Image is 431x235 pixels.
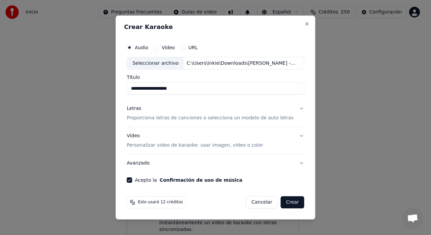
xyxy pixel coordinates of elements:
label: URL [188,45,198,50]
label: Acepto la [135,178,242,182]
label: Video [162,45,175,50]
button: Acepto la [160,178,242,182]
div: Letras [127,106,141,112]
button: LetrasProporciona letras de canciones o selecciona un modelo de auto letras [127,100,304,127]
span: Esto usará 12 créditos [138,200,183,205]
button: Crear [280,196,304,208]
p: Personalizar video de karaoke: usar imagen, video o color [127,142,263,149]
label: Título [127,75,304,80]
div: Seleccionar archivo [127,57,184,69]
div: Video [127,133,263,149]
button: Avanzado [127,154,304,172]
h2: Crear Karaoke [124,24,307,30]
label: Audio [135,45,148,50]
p: Proporciona letras de canciones o selecciona un modelo de auto letras [127,115,293,122]
div: C:\Users\inkie\Downloads\[PERSON_NAME] - La Tapa.wav [184,60,298,67]
button: VideoPersonalizar video de karaoke: usar imagen, video o color [127,127,304,154]
button: Cancelar [246,196,278,208]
